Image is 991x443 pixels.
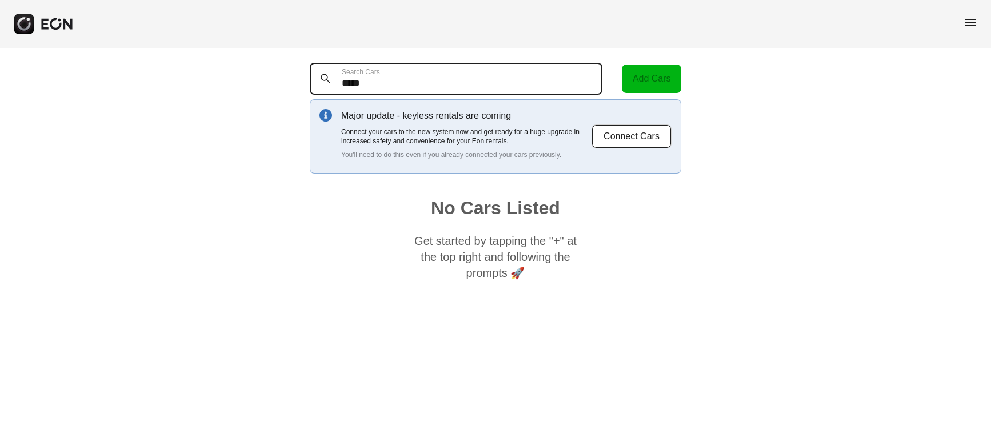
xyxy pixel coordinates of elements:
p: Major update - keyless rentals are coming [341,109,592,123]
p: You'll need to do this even if you already connected your cars previously. [341,150,592,159]
button: Connect Cars [592,124,672,148]
p: Connect your cars to the new system now and get ready for a huge upgrade in increased safety and ... [341,127,592,146]
span: menu [964,15,977,29]
img: info [319,109,332,122]
label: Search Cars [342,67,380,76]
p: Get started by tapping the "+" at the top right and following the prompts 🚀 [410,233,581,281]
h1: No Cars Listed [431,201,560,215]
